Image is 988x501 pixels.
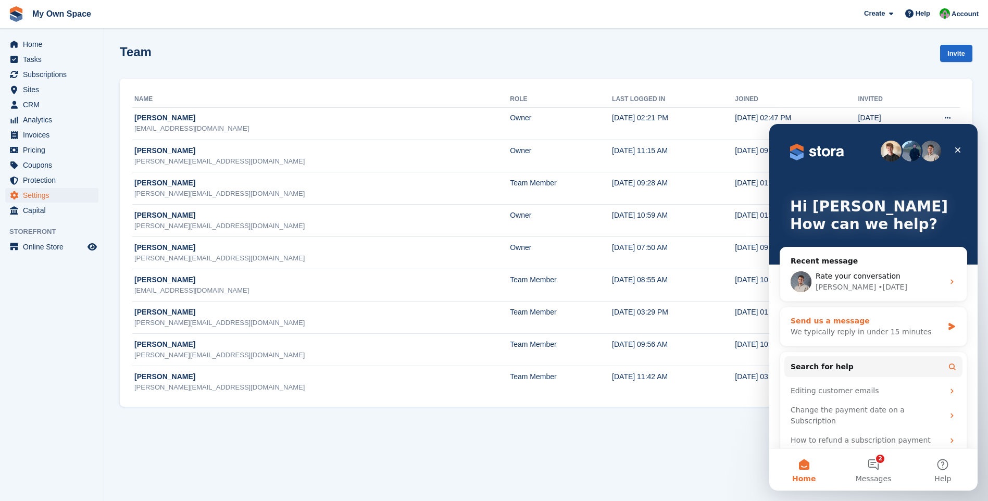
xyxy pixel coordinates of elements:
[23,203,85,218] span: Capital
[612,91,735,108] th: Last logged in
[134,112,510,123] div: [PERSON_NAME]
[23,143,85,157] span: Pricing
[134,274,510,285] div: [PERSON_NAME]
[612,204,735,236] td: [DATE] 10:59 AM
[735,269,858,302] td: [DATE] 10:12 AM
[5,128,98,142] a: menu
[86,241,98,253] a: Preview store
[510,366,612,398] td: Team Member
[916,8,930,19] span: Help
[735,237,858,269] td: [DATE] 09:25 AM
[120,45,152,59] h1: Team
[132,91,510,108] th: Name
[5,112,98,127] a: menu
[134,350,510,360] div: [PERSON_NAME][EMAIL_ADDRESS][DOMAIN_NAME]
[612,172,735,204] td: [DATE] 09:28 AM
[735,91,858,108] th: Joined
[23,112,85,127] span: Analytics
[612,334,735,366] td: [DATE] 09:56 AM
[510,269,612,302] td: Team Member
[510,302,612,334] td: Team Member
[5,173,98,187] a: menu
[5,203,98,218] a: menu
[134,285,510,296] div: [EMAIL_ADDRESS][DOMAIN_NAME]
[134,371,510,382] div: [PERSON_NAME]
[134,178,510,189] div: [PERSON_NAME]
[510,204,612,236] td: Owner
[23,37,85,52] span: Home
[735,107,858,140] td: [DATE] 02:47 PM
[510,237,612,269] td: Owner
[134,189,510,199] div: [PERSON_NAME][EMAIL_ADDRESS][DOMAIN_NAME]
[5,82,98,97] a: menu
[23,97,85,112] span: CRM
[23,188,85,203] span: Settings
[858,107,912,140] td: [DATE]
[735,140,858,172] td: [DATE] 09:41 AM
[5,240,98,254] a: menu
[510,140,612,172] td: Owner
[134,210,510,221] div: [PERSON_NAME]
[5,67,98,82] a: menu
[23,82,85,97] span: Sites
[769,124,978,491] iframe: Intercom live chat
[735,366,858,398] td: [DATE] 03:20 PM
[134,307,510,318] div: [PERSON_NAME]
[23,173,85,187] span: Protection
[735,204,858,236] td: [DATE] 01:31 PM
[134,221,510,231] div: [PERSON_NAME][EMAIL_ADDRESS][DOMAIN_NAME]
[735,302,858,334] td: [DATE] 01:14 PM
[134,123,510,134] div: [EMAIL_ADDRESS][DOMAIN_NAME]
[5,97,98,112] a: menu
[134,242,510,253] div: [PERSON_NAME]
[5,188,98,203] a: menu
[612,237,735,269] td: [DATE] 07:50 AM
[612,107,735,140] td: [DATE] 02:21 PM
[23,240,85,254] span: Online Store
[23,52,85,67] span: Tasks
[5,52,98,67] a: menu
[612,140,735,172] td: [DATE] 11:15 AM
[612,366,735,398] td: [DATE] 11:42 AM
[23,67,85,82] span: Subscriptions
[134,156,510,167] div: [PERSON_NAME][EMAIL_ADDRESS][DOMAIN_NAME]
[5,158,98,172] a: menu
[5,37,98,52] a: menu
[940,45,972,62] a: Invite
[8,6,24,22] img: stora-icon-8386f47178a22dfd0bd8f6a31ec36ba5ce8667c1dd55bd0f319d3a0aa187defe.svg
[940,8,950,19] img: Paula Harris
[510,107,612,140] td: Owner
[612,302,735,334] td: [DATE] 03:29 PM
[134,339,510,350] div: [PERSON_NAME]
[858,91,912,108] th: Invited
